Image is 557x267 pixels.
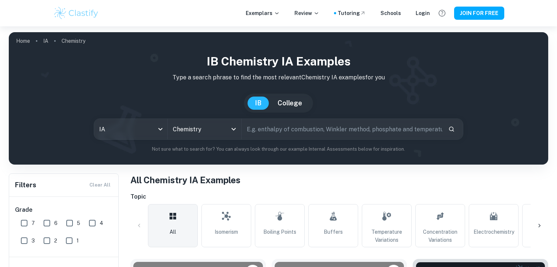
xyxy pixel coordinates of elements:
[16,36,30,46] a: Home
[445,123,458,135] button: Search
[15,146,542,153] p: Not sure what to search for? You can always look through our example Internal Assessments below f...
[246,9,280,17] p: Exemplars
[248,97,269,110] button: IB
[54,219,57,227] span: 6
[338,9,366,17] a: Tutoring
[436,7,448,19] button: Help and Feedback
[130,192,548,201] h6: Topic
[242,119,442,139] input: E.g. enthalpy of combustion, Winkler method, phosphate and temperature...
[324,228,343,236] span: Buffers
[54,237,57,245] span: 2
[419,228,462,244] span: Concentration Variations
[31,219,35,227] span: 7
[100,219,103,227] span: 4
[130,173,548,187] h1: All Chemistry IA Examples
[43,36,48,46] a: IA
[53,6,100,20] img: Clastify logo
[15,206,113,214] h6: Grade
[416,9,430,17] a: Login
[15,53,542,70] h1: IB Chemistry IA examples
[15,73,542,82] p: Type a search phrase to find the most relevant Chemistry IA examples for you
[263,228,296,236] span: Boiling Points
[270,97,309,110] button: College
[77,219,80,227] span: 5
[454,7,504,20] button: JOIN FOR FREE
[94,119,167,139] div: IA
[229,124,239,134] button: Open
[9,32,548,165] img: profile cover
[170,228,176,236] span: All
[15,180,36,190] h6: Filters
[77,237,79,245] span: 1
[380,9,401,17] a: Schools
[294,9,319,17] p: Review
[31,237,35,245] span: 3
[474,228,514,236] span: Electrochemistry
[215,228,238,236] span: Isomerism
[365,228,408,244] span: Temperature Variations
[62,37,85,45] p: Chemistry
